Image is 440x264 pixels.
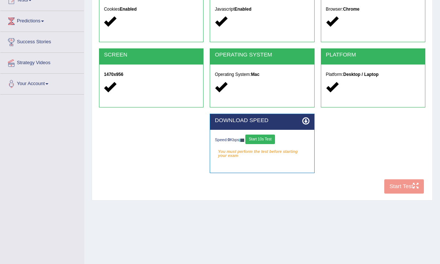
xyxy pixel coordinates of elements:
h5: Operating System: [215,72,309,77]
a: Success Stories [0,32,84,50]
button: Start 10s Test [245,135,275,144]
strong: Enabled [235,7,252,12]
strong: 0 [228,137,230,142]
strong: Mac [251,72,259,77]
img: ajax-loader-fb-connection.gif [239,139,244,142]
a: Your Account [0,74,84,92]
h2: DOWNLOAD SPEED [215,117,309,124]
strong: Enabled [120,7,136,12]
h2: PLATFORM [326,52,421,58]
strong: 1470x956 [104,72,123,77]
strong: Desktop / Laptop [343,72,378,77]
h5: Platform: [326,72,421,77]
h5: Browser: [326,7,421,12]
em: You must perform the test before starting your exam [215,147,309,157]
h5: Cookies [104,7,198,12]
h2: SCREEN [104,52,198,58]
h5: Javascript [215,7,309,12]
a: Predictions [0,11,84,29]
strong: Chrome [343,7,359,12]
a: Strategy Videos [0,53,84,71]
div: Speed: Kbps [215,135,309,146]
h2: OPERATING SYSTEM [215,52,309,58]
